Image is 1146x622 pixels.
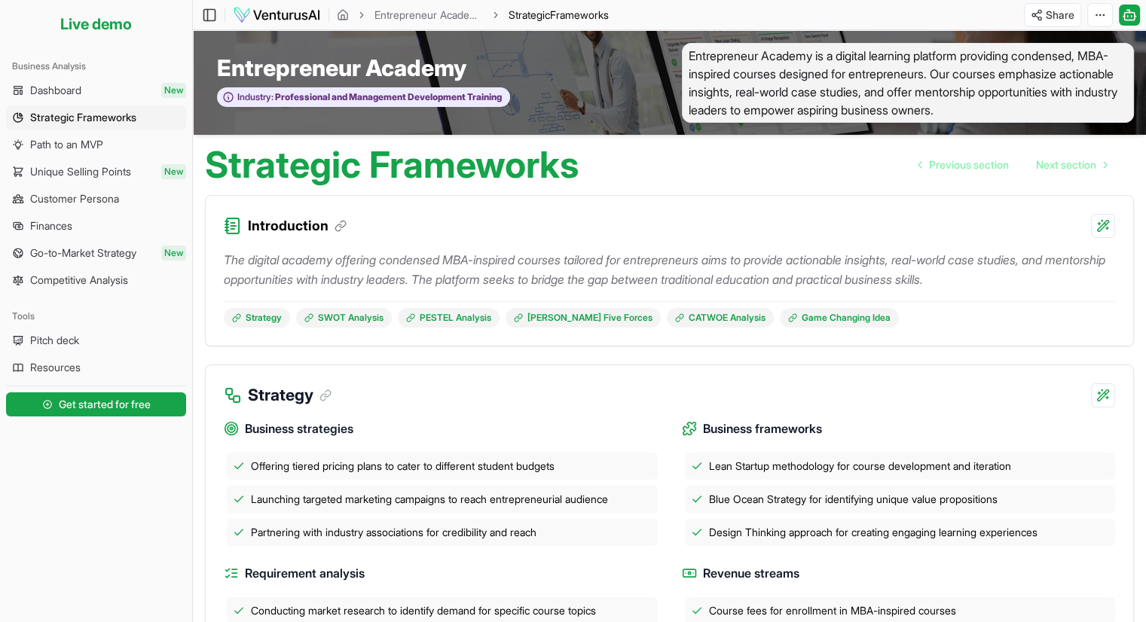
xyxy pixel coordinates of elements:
a: PESTEL Analysis [398,308,500,328]
div: Business Analysis [6,54,186,78]
span: Offering tiered pricing plans to cater to different student budgets [251,459,555,474]
button: Industry:Professional and Management Development Training [217,87,510,108]
h1: Strategic Frameworks [205,147,579,183]
span: Launching targeted marketing campaigns to reach entrepreneurial audience [251,492,608,507]
span: Strategic Frameworks [30,110,136,125]
a: Unique Selling PointsNew [6,160,186,184]
span: Entrepreneur Academy is a digital learning platform providing condensed, MBA-inspired courses des... [682,43,1135,123]
a: Finances [6,214,186,238]
nav: pagination [906,150,1119,180]
span: Industry: [237,91,274,103]
span: Lean Startup methodology for course development and iteration [709,459,1011,474]
span: Previous section [929,157,1009,172]
a: Get started for free [6,389,186,419]
img: logo [233,6,321,24]
p: The digital academy offering condensed MBA-inspired courses tailored for entrepreneurs aims to pr... [224,250,1115,289]
span: Business frameworks [703,419,822,438]
a: Go to next page [1024,150,1119,180]
span: StrategicFrameworks [509,8,609,23]
span: Go-to-Market Strategy [30,245,136,261]
span: Frameworks [550,8,609,21]
a: Strategy [224,308,290,328]
span: Business strategies [245,419,353,438]
span: Entrepreneur Academy [217,54,466,81]
a: Game Changing Idea [780,308,899,328]
span: New [161,164,186,179]
span: Partnering with industry associations for credibility and reach [251,525,536,540]
a: DashboardNew [6,78,186,102]
a: Pitch deck [6,328,186,352]
span: Next section [1036,157,1096,172]
a: Resources [6,355,186,380]
button: Share [1024,3,1081,27]
a: Path to an MVP [6,133,186,157]
span: Pitch deck [30,333,79,348]
span: Requirement analysis [245,564,365,583]
button: Get started for free [6,392,186,416]
a: Go to previous page [906,150,1021,180]
span: Blue Ocean Strategy for identifying unique value propositions [709,492,998,507]
a: CATWOE Analysis [667,308,774,328]
span: Design Thinking approach for creating engaging learning experiences [709,525,1038,540]
nav: breadcrumb [337,8,609,23]
a: [PERSON_NAME] Five Forces [506,308,661,328]
a: Strategic Frameworks [6,105,186,130]
span: Revenue streams [703,564,799,583]
span: Course fees for enrollment in MBA-inspired courses [709,603,956,618]
span: Conducting market research to identify demand for specific course topics [251,603,596,618]
a: Competitive Analysis [6,268,186,292]
a: Go-to-Market StrategyNew [6,241,186,265]
span: New [161,83,186,98]
span: Professional and Management Development Training [274,91,502,103]
span: Customer Persona [30,191,119,206]
span: Dashboard [30,83,81,98]
span: Finances [30,218,72,233]
a: SWOT Analysis [296,308,392,328]
span: Share [1046,8,1074,23]
a: Entrepreneur Academy [374,8,483,23]
h3: Introduction [248,215,347,236]
span: Competitive Analysis [30,273,128,288]
span: New [161,245,186,261]
a: Customer Persona [6,187,186,211]
span: Get started for free [59,397,151,412]
span: Unique Selling Points [30,164,131,179]
div: Tools [6,304,186,328]
span: Resources [30,360,81,375]
h3: Strategy [248,383,332,407]
span: Path to an MVP [30,137,103,152]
